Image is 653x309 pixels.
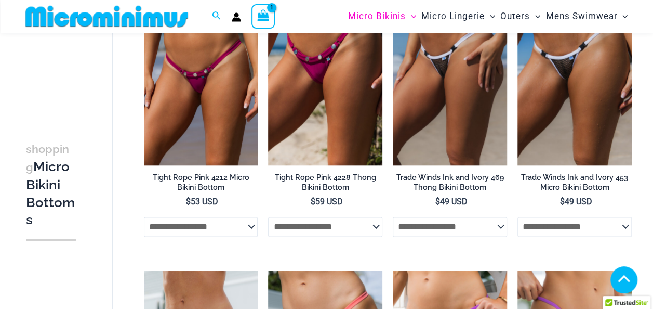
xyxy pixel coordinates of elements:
[560,197,592,207] bdi: 49 USD
[348,3,406,30] span: Micro Bikinis
[345,3,419,30] a: Micro BikinisMenu ToggleMenu Toggle
[344,2,632,31] nav: Site Navigation
[498,3,543,30] a: OutersMenu ToggleMenu Toggle
[21,5,192,28] img: MM SHOP LOGO FLAT
[617,3,628,30] span: Menu Toggle
[419,3,498,30] a: Micro LingerieMenu ToggleMenu Toggle
[251,4,275,28] a: View Shopping Cart, 1 items
[545,3,617,30] span: Mens Swimwear
[186,197,191,207] span: $
[212,10,221,23] a: Search icon link
[485,3,495,30] span: Menu Toggle
[421,3,485,30] span: Micro Lingerie
[435,197,440,207] span: $
[500,3,530,30] span: Outers
[26,143,69,174] span: shopping
[406,3,416,30] span: Menu Toggle
[517,173,632,196] a: Trade Winds Ink and Ivory 453 Micro Bikini Bottom
[144,173,258,196] a: Tight Rope Pink 4212 Micro Bikini Bottom
[393,173,507,192] h2: Trade Winds Ink and Ivory 469 Thong Bikini Bottom
[186,197,218,207] bdi: 53 USD
[543,3,630,30] a: Mens SwimwearMenu ToggleMenu Toggle
[311,197,343,207] bdi: 59 USD
[268,173,382,196] a: Tight Rope Pink 4228 Thong Bikini Bottom
[393,173,507,196] a: Trade Winds Ink and Ivory 469 Thong Bikini Bottom
[268,173,382,192] h2: Tight Rope Pink 4228 Thong Bikini Bottom
[435,197,468,207] bdi: 49 USD
[517,173,632,192] h2: Trade Winds Ink and Ivory 453 Micro Bikini Bottom
[26,140,76,229] h3: Micro Bikini Bottoms
[144,173,258,192] h2: Tight Rope Pink 4212 Micro Bikini Bottom
[232,12,241,22] a: Account icon link
[560,197,565,207] span: $
[311,197,315,207] span: $
[530,3,540,30] span: Menu Toggle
